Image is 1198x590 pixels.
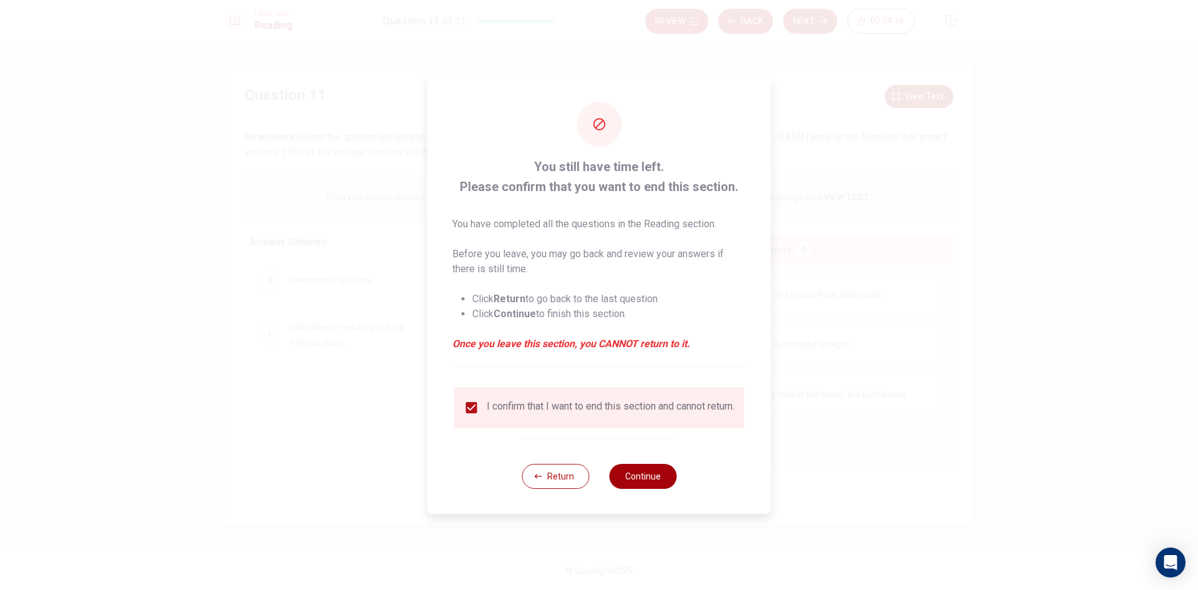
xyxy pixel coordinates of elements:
[452,337,746,352] em: Once you leave this section, you CANNOT return to it.
[609,464,676,489] button: Continue
[452,157,746,197] span: You still have time left. Please confirm that you want to end this section.
[494,308,536,320] strong: Continue
[494,293,525,305] strong: Return
[452,247,746,277] p: Before you leave, you may go back and review your answers if there is still time.
[472,292,746,307] li: Click to go back to the last question
[472,307,746,322] li: Click to finish this section.
[522,464,589,489] button: Return
[452,217,746,232] p: You have completed all the questions in the Reading section.
[1156,548,1186,578] div: Open Intercom Messenger
[487,400,734,415] div: I confirm that I want to end this section and cannot return.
